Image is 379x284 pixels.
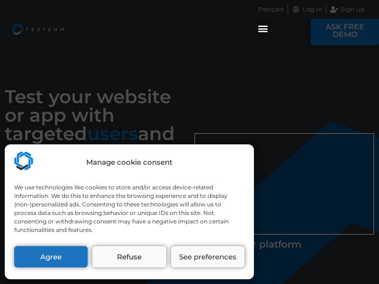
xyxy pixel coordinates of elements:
[255,20,271,36] div: Menu Toggle
[171,246,244,267] button: See preferences
[14,246,88,267] button: Agree
[14,183,244,234] div: We use technologies like cookies to store and/or access device-related information. We do this to...
[92,246,166,267] button: Refuse
[14,151,33,170] img: Testeum.com - Application crowdtesting platform
[86,157,172,168] div: Manage cookie consent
